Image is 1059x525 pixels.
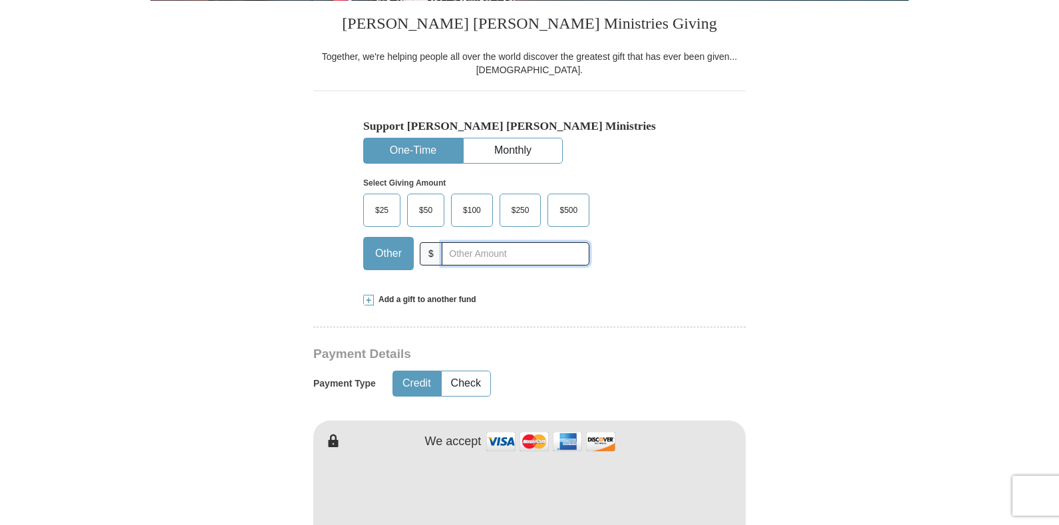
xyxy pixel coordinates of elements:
[363,119,696,133] h5: Support [PERSON_NAME] [PERSON_NAME] Ministries
[553,200,584,220] span: $500
[313,378,376,389] h5: Payment Type
[369,244,408,263] span: Other
[313,1,746,50] h3: [PERSON_NAME] [PERSON_NAME] Ministries Giving
[425,435,482,449] h4: We accept
[412,200,439,220] span: $50
[456,200,488,220] span: $100
[442,371,490,396] button: Check
[393,371,440,396] button: Credit
[484,427,617,456] img: credit cards accepted
[313,50,746,77] div: Together, we're helping people all over the world discover the greatest gift that has ever been g...
[364,138,462,163] button: One-Time
[464,138,562,163] button: Monthly
[374,294,476,305] span: Add a gift to another fund
[505,200,536,220] span: $250
[442,242,589,265] input: Other Amount
[369,200,395,220] span: $25
[363,178,446,188] strong: Select Giving Amount
[313,347,653,362] h3: Payment Details
[420,242,442,265] span: $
